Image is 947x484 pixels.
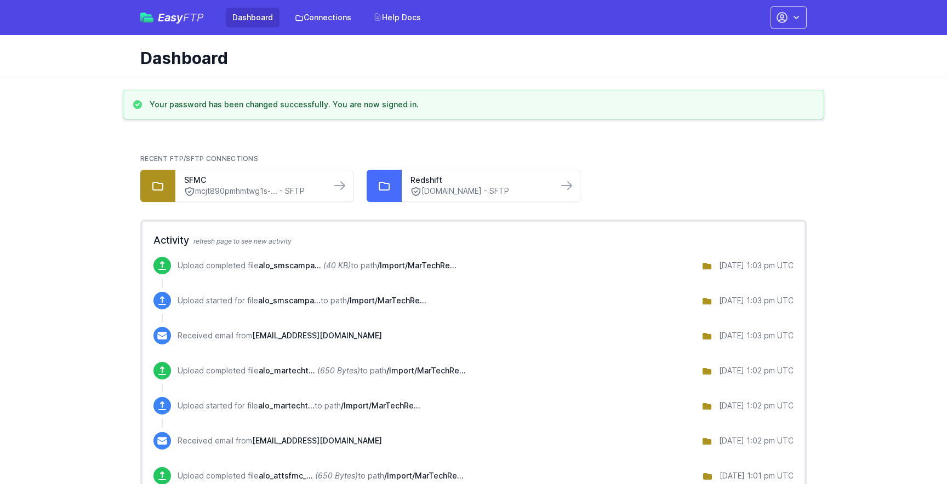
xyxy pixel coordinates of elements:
[183,11,204,24] span: FTP
[178,400,420,411] p: Upload started for file to path
[315,471,358,480] i: (650 Bytes)
[410,186,549,197] a: [DOMAIN_NAME] - SFTP
[153,233,794,248] h2: Activity
[140,154,807,163] h2: Recent FTP/SFTP Connections
[367,8,427,27] a: Help Docs
[317,366,360,375] i: (650 Bytes)
[719,400,794,411] div: [DATE] 1:02 pm UTC
[158,12,204,23] span: Easy
[377,261,457,270] span: /Import/MarTechReports
[184,175,322,186] a: SFMC
[178,470,464,481] p: Upload completed file to path
[259,261,321,270] span: alo_smscampaign_2025-08-27-13-00-00_df5903d7-cf93-4d07-b54b-6cec7a7c000d.csv
[259,471,313,480] span: alo_attsfmc_2025-08-27-13-00-00_73e93c5a-a830-4f64-8375-1bc06aa42588.csv
[252,436,382,445] span: [EMAIL_ADDRESS][DOMAIN_NAME]
[178,435,382,446] p: Received email from
[323,261,351,270] i: (40 KB)
[384,471,464,480] span: /Import/MarTechReports
[226,8,279,27] a: Dashboard
[259,366,315,375] span: alo_martechtotalsentreportattentive_2025-08-27-13-00-00_19911acd-b9ad-424e-9188-54b82eaf125a.csv
[140,48,798,68] h1: Dashboard
[140,12,204,23] a: EasyFTP
[258,296,321,305] span: alo_smscampaign_2025-08-27-13-00-00_df5903d7-cf93-4d07-b54b-6cec7a7c000d.csv
[719,260,794,271] div: [DATE] 1:03 pm UTC
[719,435,794,446] div: [DATE] 1:02 pm UTC
[178,295,426,306] p: Upload started for file to path
[719,330,794,341] div: [DATE] 1:03 pm UTC
[341,401,420,410] span: /Import/MarTechReports
[386,366,466,375] span: /Import/MarTechReports
[150,99,419,110] h3: Your password has been changed successfully. You are now signed in.
[410,175,549,186] a: Redshift
[140,13,153,22] img: easyftp_logo.png
[288,8,358,27] a: Connections
[193,237,292,245] span: refresh page to see new activity
[178,365,466,376] p: Upload completed file to path
[252,331,382,340] span: [EMAIL_ADDRESS][DOMAIN_NAME]
[719,295,794,306] div: [DATE] 1:03 pm UTC
[184,186,322,197] a: mcjt890pmhmtwg1s-... - SFTP
[258,401,315,410] span: alo_martechtotalsentreportattentive_2025-08-27-13-00-00_19911acd-b9ad-424e-9188-54b82eaf125a.csv
[720,470,794,481] div: [DATE] 1:01 pm UTC
[178,330,382,341] p: Received email from
[719,365,794,376] div: [DATE] 1:02 pm UTC
[178,260,457,271] p: Upload completed file to path
[347,296,426,305] span: /Import/MarTechReports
